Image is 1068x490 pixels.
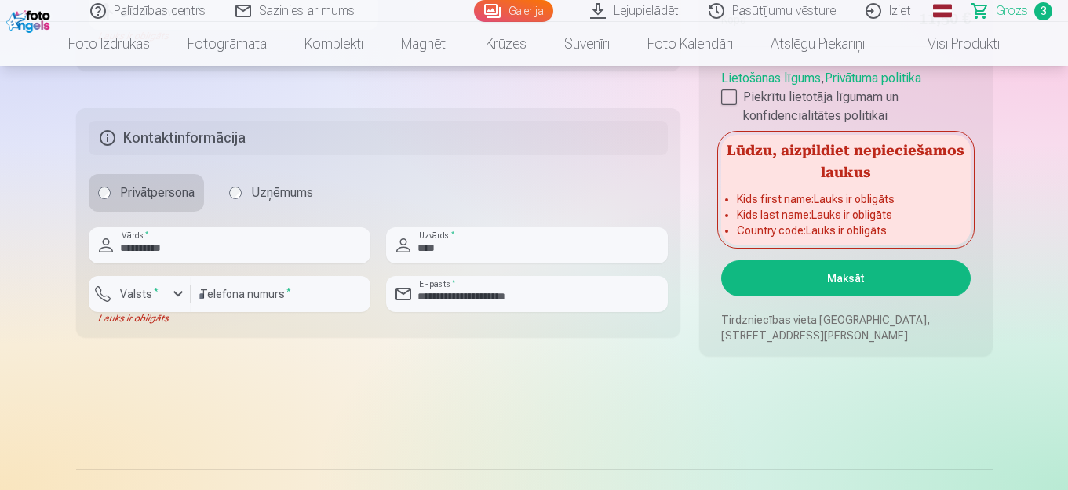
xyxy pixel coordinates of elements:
[6,6,54,33] img: /fa1
[114,286,165,302] label: Valsts
[721,260,970,296] button: Maksāt
[737,223,954,238] li: Country code : Lauks ir obligāts
[229,187,242,199] input: Uzņēmums
[721,88,970,125] label: Piekrītu lietotāja līgumam un konfidencialitātes politikai
[721,71,821,85] a: Lietošanas līgums
[89,276,191,312] button: Valsts*
[49,22,169,66] a: Foto izdrukas
[98,187,111,199] input: Privātpersona
[382,22,467,66] a: Magnēti
[825,71,921,85] a: Privātuma politika
[752,22,884,66] a: Atslēgu piekariņi
[737,207,954,223] li: Kids last name : Lauks ir obligāts
[89,121,669,155] h5: Kontaktinformācija
[220,174,323,212] label: Uzņēmums
[996,2,1028,20] span: Grozs
[89,174,204,212] label: Privātpersona
[1034,2,1052,20] span: 3
[169,22,286,66] a: Fotogrāmata
[721,63,970,125] div: ,
[629,22,752,66] a: Foto kalendāri
[721,135,970,185] h5: Lūdzu, aizpildiet nepieciešamos laukus
[737,191,954,207] li: Kids first name : Lauks ir obligāts
[89,312,191,325] div: Lauks ir obligāts
[467,22,545,66] a: Krūzes
[884,22,1019,66] a: Visi produkti
[721,312,970,343] p: Tirdzniecības vieta [GEOGRAPHIC_DATA], [STREET_ADDRESS][PERSON_NAME]
[286,22,382,66] a: Komplekti
[545,22,629,66] a: Suvenīri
